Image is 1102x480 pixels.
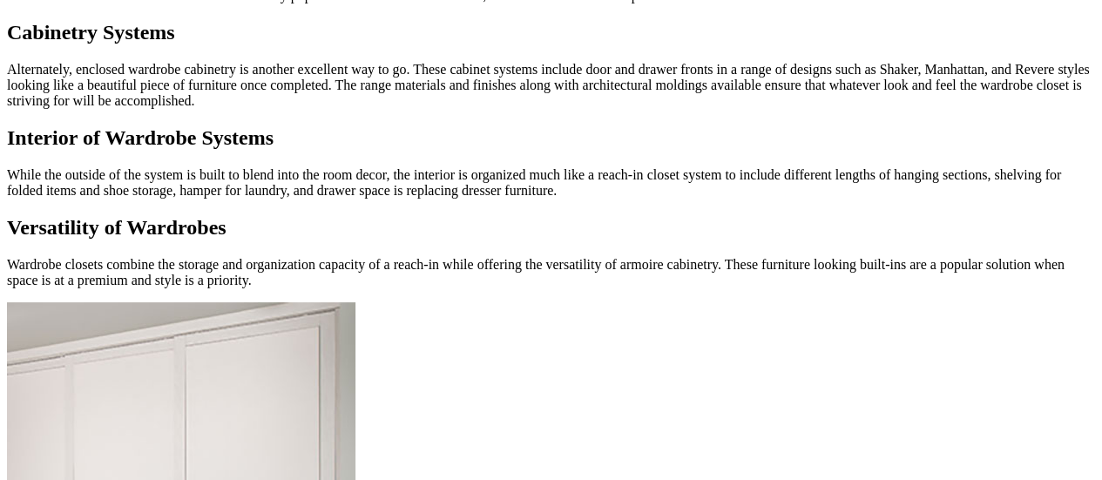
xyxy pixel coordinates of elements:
h2: Versatility of Wardrobes [7,216,1095,240]
h2: Cabinetry Systems [7,21,1095,44]
p: While the outside of the system is built to blend into the room decor, the interior is organized ... [7,167,1095,199]
h2: Interior of Wardrobe Systems [7,126,1095,150]
p: Alternately, enclosed wardrobe cabinetry is another excellent way to go. These cabinet systems in... [7,62,1095,109]
p: Wardrobe closets combine the storage and organization capacity of a reach-in while offering the v... [7,257,1095,288]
